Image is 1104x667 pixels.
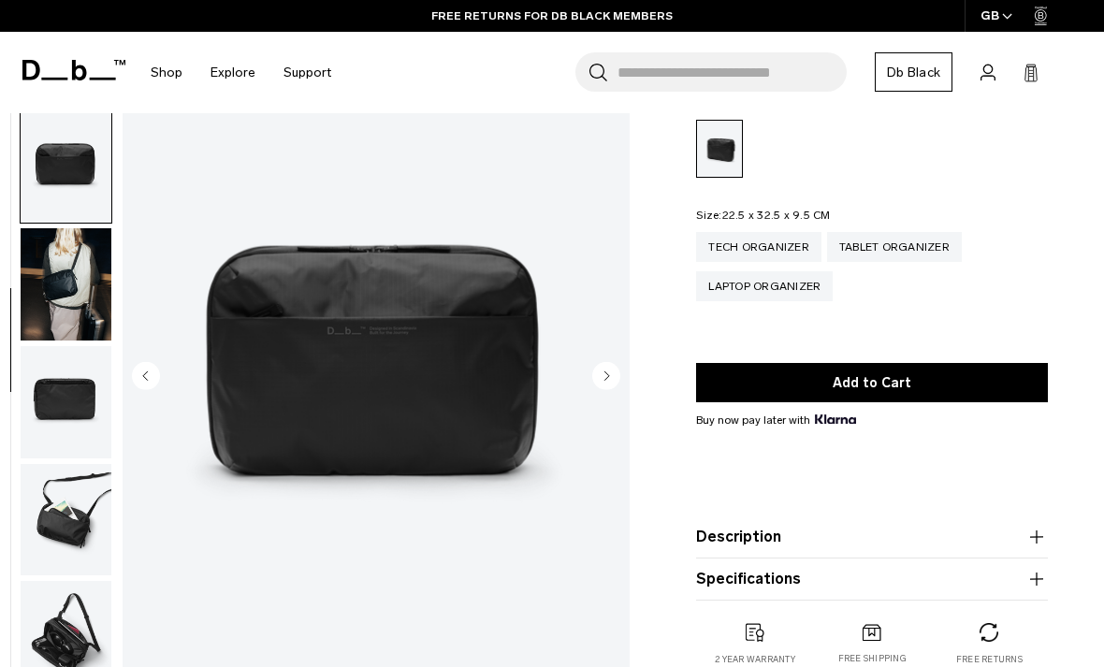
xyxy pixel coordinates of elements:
button: Ramverk Tablet Organizer Black Out [20,463,112,577]
button: Ramverk Tablet Organizer Black Out [20,109,112,224]
button: Ramverk Tablet Organizer Black Out [20,345,112,459]
img: Ramverk Tablet Organizer Black Out [21,346,111,458]
a: FREE RETURNS FOR DB BLACK MEMBERS [431,7,673,24]
span: Buy now pay later with [696,412,855,428]
button: Specifications [696,568,1048,590]
p: 2 year warranty [715,653,795,666]
button: Description [696,526,1048,548]
button: Next slide [592,361,620,393]
p: Free returns [956,653,1023,666]
a: Shop [151,39,182,106]
button: Previous slide [132,361,160,393]
nav: Main Navigation [137,32,345,113]
a: Tech Organizer [696,232,821,262]
img: Ramverk Tablet Organizer Black Out [21,110,111,223]
a: Support [283,39,331,106]
a: Laptop Organizer [696,271,833,301]
a: Explore [211,39,255,106]
a: Black Out [696,120,743,178]
span: 22.5 x 32.5 x 9.5 CM [722,209,831,222]
p: Free shipping [838,652,907,665]
button: Ramverk Tablet Organizer Black Out [20,227,112,341]
img: Ramverk Tablet Organizer Black Out [21,464,111,576]
a: Tablet Organizer [827,232,962,262]
img: Ramverk Tablet Organizer Black Out [21,228,111,341]
img: {"height" => 20, "alt" => "Klarna"} [815,414,855,424]
button: Add to Cart [696,363,1048,402]
a: Db Black [875,52,952,92]
legend: Size: [696,210,830,221]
